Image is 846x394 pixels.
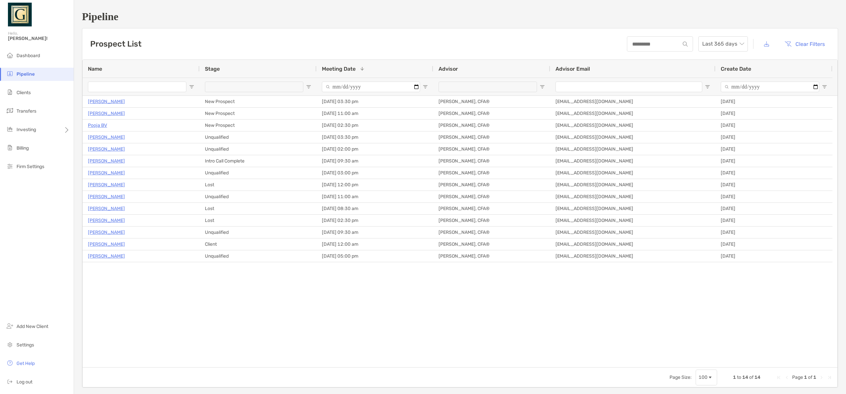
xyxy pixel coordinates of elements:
p: [PERSON_NAME] [88,252,125,260]
p: [PERSON_NAME] [88,133,125,141]
span: 1 [804,375,807,380]
div: [DATE] 03:30 pm [317,96,433,107]
span: Get Help [17,361,35,366]
div: [DATE] 08:30 am [317,203,433,214]
span: Log out [17,379,32,385]
button: Open Filter Menu [705,84,710,90]
div: Lost [200,203,317,214]
a: [PERSON_NAME] [88,145,125,153]
p: [PERSON_NAME] [88,216,125,225]
button: Open Filter Menu [423,84,428,90]
input: Name Filter Input [88,82,186,92]
div: Unqualified [200,143,317,155]
h1: Pipeline [82,11,838,23]
a: Pooja BV [88,121,107,129]
div: [EMAIL_ADDRESS][DOMAIN_NAME] [550,131,715,143]
div: 100 [699,375,708,380]
span: Billing [17,145,29,151]
div: [PERSON_NAME], CFA® [433,96,550,107]
span: 1 [813,375,816,380]
div: Next Page [819,375,824,380]
button: Open Filter Menu [189,84,194,90]
div: [EMAIL_ADDRESS][DOMAIN_NAME] [550,167,715,179]
div: [EMAIL_ADDRESS][DOMAIN_NAME] [550,179,715,191]
span: of [749,375,753,380]
span: Meeting Date [322,66,356,72]
img: firm-settings icon [6,162,14,170]
p: [PERSON_NAME] [88,181,125,189]
div: [PERSON_NAME], CFA® [433,215,550,226]
div: [PERSON_NAME], CFA® [433,191,550,202]
button: Open Filter Menu [306,84,311,90]
div: [PERSON_NAME], CFA® [433,227,550,238]
div: [DATE] [715,167,832,179]
div: [EMAIL_ADDRESS][DOMAIN_NAME] [550,191,715,202]
a: [PERSON_NAME] [88,109,125,118]
div: Lost [200,215,317,226]
p: [PERSON_NAME] [88,193,125,201]
div: New Prospect [200,108,317,119]
div: Previous Page [784,375,789,380]
div: [EMAIL_ADDRESS][DOMAIN_NAME] [550,203,715,214]
a: [PERSON_NAME] [88,157,125,165]
div: [EMAIL_ADDRESS][DOMAIN_NAME] [550,120,715,131]
div: [PERSON_NAME], CFA® [433,120,550,131]
div: New Prospect [200,96,317,107]
input: Advisor Email Filter Input [556,82,702,92]
a: [PERSON_NAME] [88,204,125,213]
span: of [808,375,812,380]
span: Pipeline [17,71,35,77]
img: input icon [683,42,688,47]
button: Open Filter Menu [822,84,827,90]
div: [DATE] [715,96,832,107]
img: dashboard icon [6,51,14,59]
span: Advisor Email [556,66,590,72]
div: [DATE] 03:00 pm [317,167,433,179]
span: Create Date [721,66,751,72]
input: Create Date Filter Input [721,82,819,92]
div: [DATE] 02:30 pm [317,120,433,131]
span: Stage [205,66,220,72]
div: [EMAIL_ADDRESS][DOMAIN_NAME] [550,108,715,119]
img: add_new_client icon [6,322,14,330]
div: [DATE] [715,143,832,155]
div: [DATE] 12:00 am [317,238,433,250]
div: [DATE] [715,238,832,250]
div: [DATE] [715,108,832,119]
button: Clear Filters [780,37,830,51]
span: Last 365 days [702,37,744,51]
div: [EMAIL_ADDRESS][DOMAIN_NAME] [550,143,715,155]
div: [DATE] [715,215,832,226]
div: [EMAIL_ADDRESS][DOMAIN_NAME] [550,96,715,107]
button: Open Filter Menu [540,84,545,90]
div: [PERSON_NAME], CFA® [433,167,550,179]
a: [PERSON_NAME] [88,97,125,106]
a: [PERSON_NAME] [88,228,125,236]
span: Investing [17,127,36,132]
img: Zoe Logo [8,3,32,26]
div: Unqualified [200,131,317,143]
img: investing icon [6,125,14,133]
img: transfers icon [6,107,14,115]
img: get-help icon [6,359,14,367]
span: Transfers [17,108,36,114]
div: [PERSON_NAME], CFA® [433,238,550,250]
a: [PERSON_NAME] [88,169,125,177]
span: Add New Client [17,324,48,329]
a: [PERSON_NAME] [88,240,125,248]
div: [PERSON_NAME], CFA® [433,108,550,119]
div: Unqualified [200,250,317,262]
div: [DATE] [715,179,832,191]
div: [DATE] [715,191,832,202]
span: 14 [754,375,760,380]
div: [DATE] 11:00 am [317,191,433,202]
div: [EMAIL_ADDRESS][DOMAIN_NAME] [550,215,715,226]
div: Last Page [827,375,832,380]
span: Clients [17,90,31,95]
div: [DATE] [715,250,832,262]
div: [DATE] 09:30 am [317,155,433,167]
div: [PERSON_NAME], CFA® [433,155,550,167]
